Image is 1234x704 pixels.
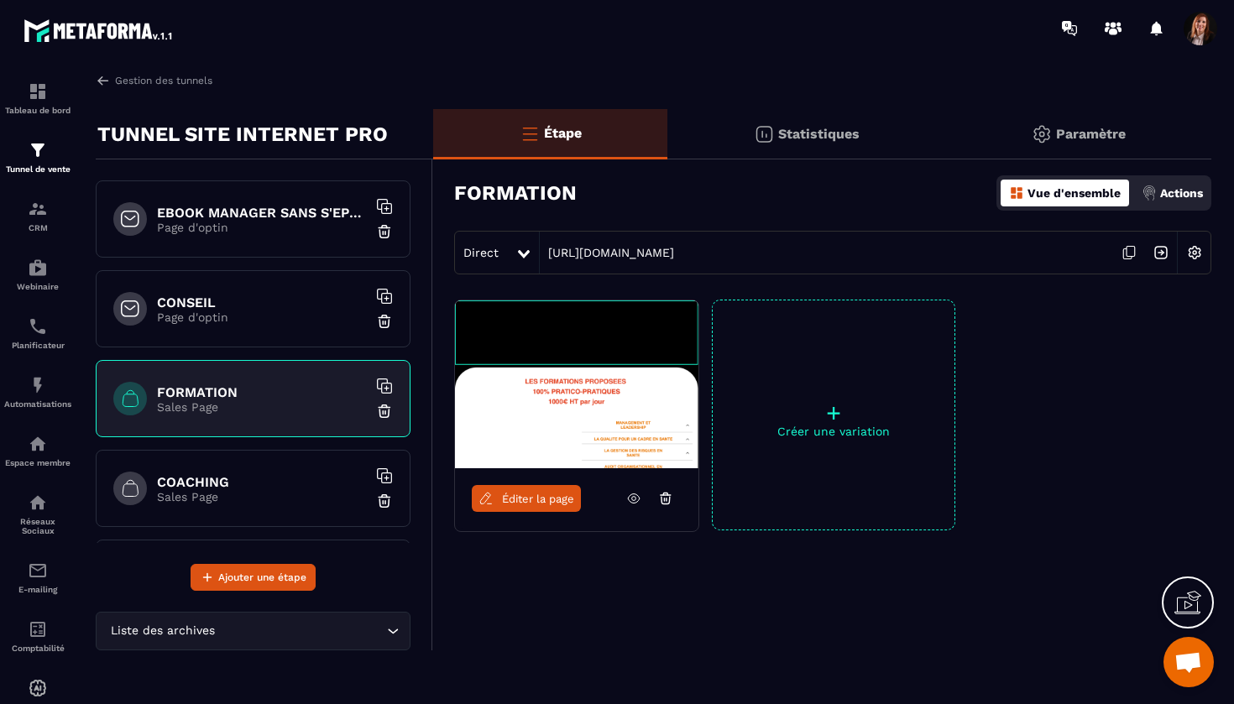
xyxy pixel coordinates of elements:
h3: FORMATION [454,181,577,205]
a: formationformationTunnel de vente [4,128,71,186]
p: Tableau de bord [4,106,71,115]
p: Tunnel de vente [4,164,71,174]
img: automations [28,434,48,454]
p: Sales Page [157,490,367,503]
a: Éditer la page [472,485,581,512]
p: Espace membre [4,458,71,467]
img: scheduler [28,316,48,336]
a: automationsautomationsEspace membre [4,421,71,480]
a: Ouvrir le chat [1163,637,1214,687]
div: Search for option [96,612,410,650]
span: Ajouter une étape [218,569,306,586]
p: Sales Page [157,400,367,414]
img: bars-o.4a397970.svg [520,123,540,143]
input: Search for option [218,622,383,640]
p: Réseaux Sociaux [4,517,71,535]
p: Créer une variation [713,425,954,438]
a: automationsautomationsWebinaire [4,245,71,304]
img: formation [28,81,48,102]
img: arrow [96,73,111,88]
p: Actions [1160,186,1203,200]
a: formationformationCRM [4,186,71,245]
a: accountantaccountantComptabilité [4,607,71,665]
img: stats.20deebd0.svg [754,124,774,144]
img: formation [28,140,48,160]
p: Paramètre [1056,126,1126,142]
p: Étape [544,125,582,141]
p: Vue d'ensemble [1027,186,1121,200]
a: formationformationTableau de bord [4,69,71,128]
img: image [455,300,698,468]
img: setting-gr.5f69749f.svg [1032,124,1052,144]
a: social-networksocial-networkRéseaux Sociaux [4,480,71,548]
p: Automatisations [4,399,71,409]
img: arrow-next.bcc2205e.svg [1145,237,1177,269]
h6: FORMATION [157,384,367,400]
img: automations [28,375,48,395]
p: Page d'optin [157,221,367,234]
span: Liste des archives [107,622,218,640]
p: Webinaire [4,282,71,291]
button: Ajouter une étape [191,564,316,591]
img: email [28,561,48,581]
a: schedulerschedulerPlanificateur [4,304,71,362]
p: TUNNEL SITE INTERNET PRO [97,117,388,151]
img: trash [376,313,393,330]
img: setting-w.858f3a88.svg [1179,237,1210,269]
p: + [713,401,954,425]
img: automations [28,678,48,698]
img: formation [28,199,48,219]
img: social-network [28,493,48,513]
h6: EBOOK MANAGER SANS S'EPUISER OFFERT [157,205,367,221]
p: Page d'optin [157,310,367,324]
p: Comptabilité [4,644,71,653]
img: trash [376,403,393,420]
a: emailemailE-mailing [4,548,71,607]
a: Gestion des tunnels [96,73,212,88]
p: Statistiques [778,126,860,142]
span: Éditer la page [502,493,574,505]
img: logo [24,15,175,45]
p: Planificateur [4,341,71,350]
img: trash [376,493,393,509]
p: CRM [4,223,71,232]
img: trash [376,223,393,240]
p: E-mailing [4,585,71,594]
img: accountant [28,619,48,639]
span: Direct [463,246,499,259]
h6: COACHING [157,474,367,490]
img: actions.d6e523a2.png [1142,185,1157,201]
img: dashboard-orange.40269519.svg [1009,185,1024,201]
h6: CONSEIL [157,295,367,310]
a: automationsautomationsAutomatisations [4,362,71,421]
a: [URL][DOMAIN_NAME] [540,246,674,259]
img: automations [28,258,48,278]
